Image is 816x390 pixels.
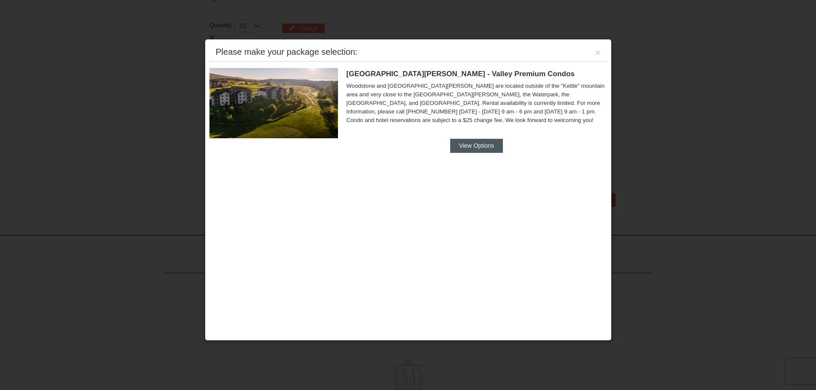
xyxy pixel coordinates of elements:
span: [GEOGRAPHIC_DATA][PERSON_NAME] - Valley Premium Condos [347,70,575,78]
button: × [595,48,601,57]
img: 19219041-4-ec11c166.jpg [209,68,338,138]
div: Woodstone and [GEOGRAPHIC_DATA][PERSON_NAME] are located outside of the "Kettle" mountain area an... [347,82,607,125]
button: View Options [450,139,502,152]
div: Please make your package selection: [216,48,358,56]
